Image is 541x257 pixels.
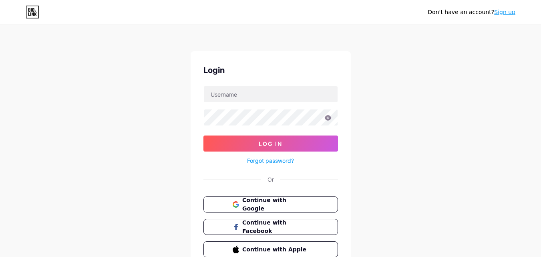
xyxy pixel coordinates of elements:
[203,64,338,76] div: Login
[203,136,338,152] button: Log In
[242,196,308,213] span: Continue with Google
[203,219,338,235] button: Continue with Facebook
[242,245,308,254] span: Continue with Apple
[242,219,308,235] span: Continue with Facebook
[267,175,274,184] div: Or
[428,8,515,16] div: Don't have an account?
[494,9,515,15] a: Sign up
[247,156,294,165] a: Forgot password?
[204,86,338,102] input: Username
[259,140,282,147] span: Log In
[203,196,338,212] button: Continue with Google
